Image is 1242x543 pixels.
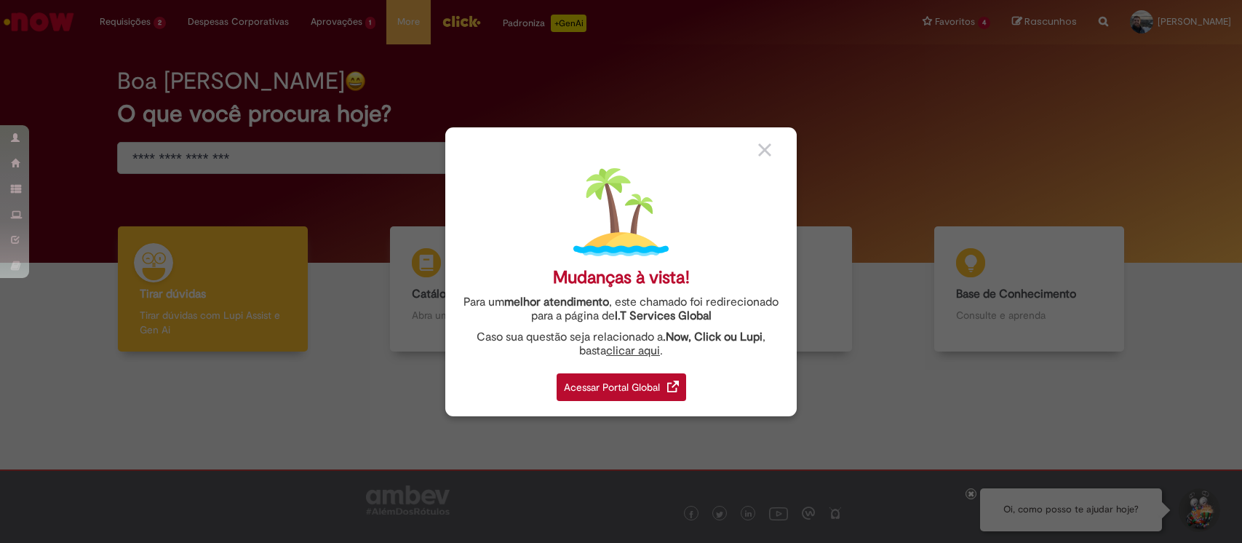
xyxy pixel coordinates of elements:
[553,267,690,288] div: Mudanças à vista!
[504,295,609,309] strong: melhor atendimento
[456,296,786,323] div: Para um , este chamado foi redirecionado para a página de
[557,373,686,401] div: Acessar Portal Global
[663,330,763,344] strong: .Now, Click ou Lupi
[573,165,669,260] img: island.png
[456,330,786,358] div: Caso sua questão seja relacionado a , basta .
[606,336,660,358] a: clicar aqui
[667,381,679,392] img: redirect_link.png
[615,301,712,323] a: I.T Services Global
[758,143,771,156] img: close_button_grey.png
[557,365,686,401] a: Acessar Portal Global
